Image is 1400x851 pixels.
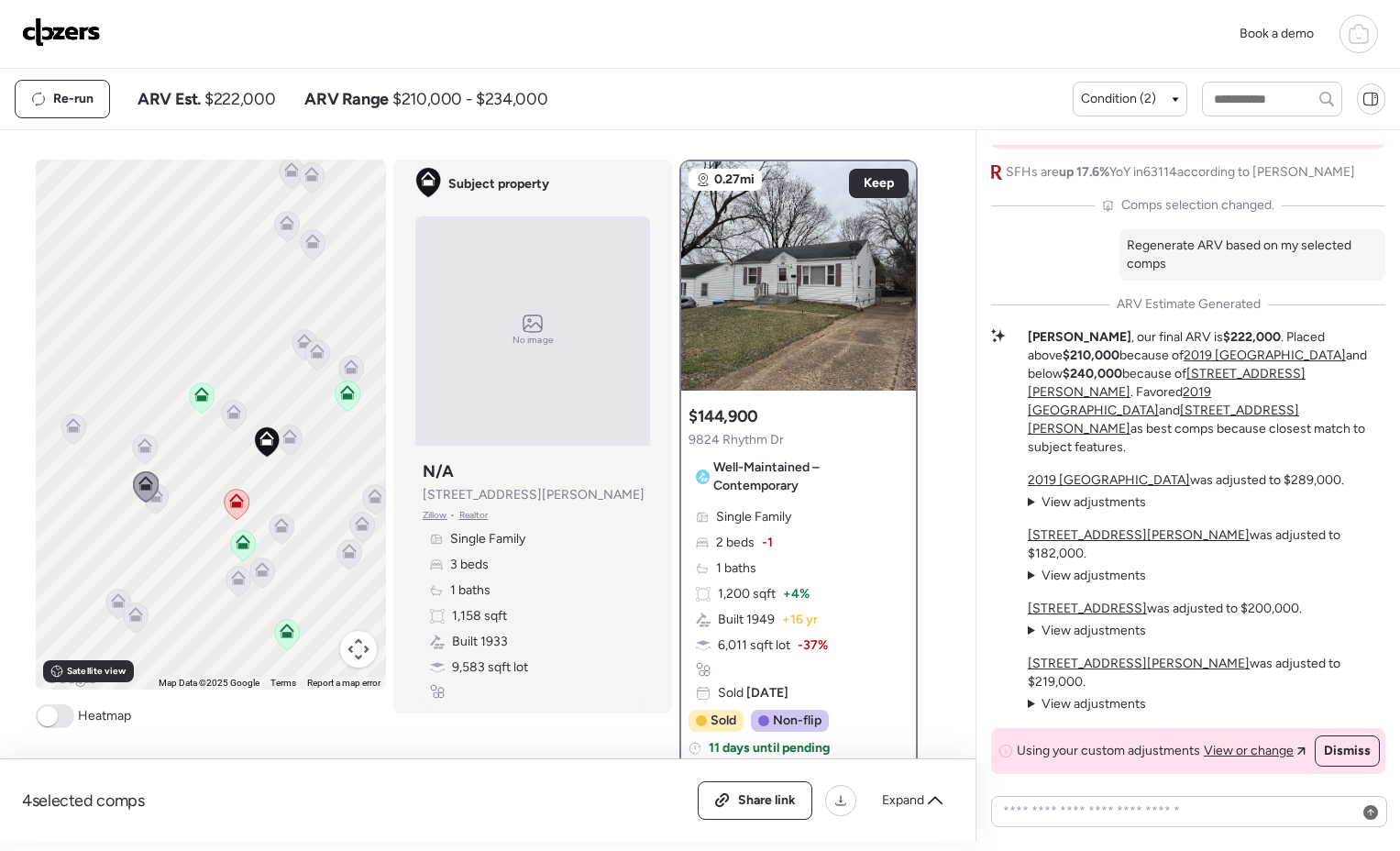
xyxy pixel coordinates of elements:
span: View adjustments [1042,494,1146,510]
span: 6,011 sqft lot [718,636,790,655]
p: was adjusted to $289,000. [1028,471,1344,490]
p: Regenerate ARV based on my selected comps [1127,237,1378,273]
span: Share link [738,791,796,810]
span: [DATE] [744,685,788,701]
span: ARV Range [304,88,389,110]
span: Condition (2) [1081,90,1156,108]
span: Keep [864,174,894,193]
span: + 4% [783,585,810,603]
span: Heatmap [78,707,131,725]
span: Book a demo [1240,26,1314,41]
span: No image [513,333,553,348]
span: 9824 Rhythm Dr [689,431,784,449]
span: 1,158 sqft [452,607,507,625]
strong: $222,000 [1223,329,1281,345]
span: Sold [711,712,736,730]
span: Built 1949 [718,611,775,629]
span: • [450,508,455,523]
span: Built 1933 [452,633,508,651]
span: 11 days until pending [709,739,830,757]
a: [STREET_ADDRESS] [1028,601,1147,616]
a: Terms (opens in new tab) [270,678,296,688]
span: $222,000 [204,88,275,110]
span: -1 [762,534,773,552]
span: Realtor [459,508,489,523]
span: View adjustments [1042,696,1146,712]
span: Dismiss [1324,742,1371,760]
span: 4 selected comps [22,790,145,812]
p: , our final ARV is . Placed above because of and below because of . Favored and as best comps bec... [1028,328,1385,457]
span: $210,000 - $234,000 [392,88,547,110]
span: ARV Estimate Generated [1117,295,1261,314]
span: 1,200 sqft [718,585,776,603]
span: Subject property [448,175,549,193]
a: [STREET_ADDRESS][PERSON_NAME] [1028,527,1250,543]
a: Report a map error [307,678,380,688]
span: 1 baths [716,559,756,578]
a: 2019 [GEOGRAPHIC_DATA] [1028,472,1190,488]
p: was adjusted to $182,000. [1028,526,1385,563]
summary: View adjustments [1028,622,1146,640]
button: Map camera controls [340,631,377,668]
strong: [PERSON_NAME] [1028,329,1131,345]
span: ARV Est. [138,88,201,110]
span: 9,583 sqft lot [452,658,528,677]
summary: View adjustments [1028,695,1146,713]
span: View adjustments [1042,568,1146,583]
span: Well-Maintained – Contemporary [713,459,901,495]
span: Zillow [423,508,447,523]
p: was adjusted to $200,000. [1028,600,1302,618]
strong: $240,000 [1063,366,1122,381]
h3: $144,900 [689,405,758,427]
summary: View adjustments [1028,493,1146,512]
span: Satellite view [67,664,126,679]
img: Logo [22,17,101,47]
span: + 16 yr [782,611,818,629]
h3: N/A [423,460,454,482]
a: Open this area in Google Maps (opens a new window) [40,666,101,690]
a: View or change [1204,742,1306,760]
span: Using your custom adjustments [1017,742,1200,760]
span: 3 beds [450,556,489,574]
strong: $210,000 [1063,348,1119,363]
span: Expand [882,791,924,810]
span: 0.27mi [714,171,755,189]
span: [STREET_ADDRESS][PERSON_NAME] [423,486,645,504]
span: Non-flip [773,712,821,730]
a: [STREET_ADDRESS][PERSON_NAME] [1028,656,1250,671]
span: View or change [1204,742,1294,760]
span: SFHs are YoY in 63114 according to [PERSON_NAME] [1006,163,1355,182]
span: Comps selection changed. [1121,196,1274,215]
span: View adjustments [1042,623,1146,638]
span: 2 beds [716,534,755,552]
span: Map Data ©2025 Google [159,678,259,688]
span: -37% [798,636,828,655]
span: Sold [718,684,788,702]
span: Re-run [53,90,94,108]
p: was adjusted to $219,000. [1028,655,1385,691]
span: up 17.6% [1059,164,1109,180]
span: 1 baths [450,581,491,600]
summary: View adjustments [1028,567,1146,585]
a: 2019 [GEOGRAPHIC_DATA] [1184,348,1346,363]
span: Single Family [716,508,791,526]
span: Single Family [450,530,525,548]
img: Google [40,666,101,690]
